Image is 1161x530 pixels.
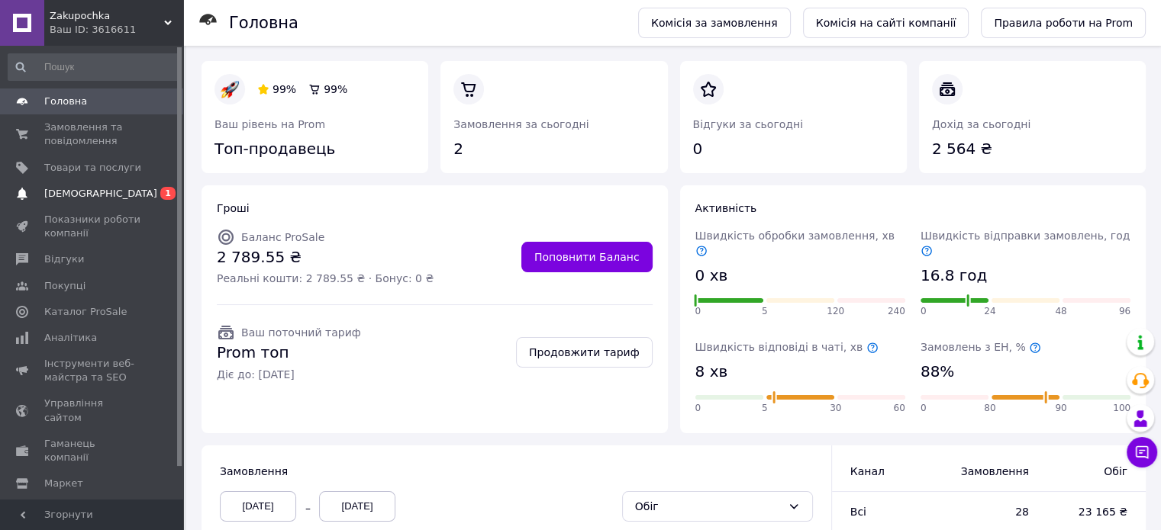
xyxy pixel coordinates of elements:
span: 48 [1055,305,1066,318]
span: Реальні кошти: 2 789.55 ₴ · Бонус: 0 ₴ [217,271,434,286]
span: 28 [955,504,1029,519]
span: Маркет [44,477,83,490]
span: Гроші [217,202,250,214]
span: 120 [827,305,844,318]
span: 60 [893,402,905,415]
span: 99% [324,83,347,95]
span: Ваш поточний тариф [241,326,361,339]
a: Правила роботи на Prom [981,8,1146,38]
span: Замовлень з ЕН, % [921,341,1041,353]
button: Чат з покупцем [1127,437,1157,467]
a: Комісія за замовлення [638,8,791,38]
span: 5 [762,402,768,415]
span: Діє до: [DATE] [217,367,361,382]
span: Головна [44,95,87,108]
span: Zakupochka [50,9,164,23]
span: Замовлення [220,465,288,477]
span: Інструменти веб-майстра та SEO [44,357,141,384]
span: Товари та послуги [44,161,141,175]
a: Поповнити Баланс [521,242,653,272]
span: 240 [888,305,905,318]
span: Всi [850,506,866,518]
input: Пошук [8,53,180,81]
span: Відгуки [44,252,84,266]
span: 0 [921,305,927,318]
span: 100 [1113,402,1130,415]
div: [DATE] [220,491,296,522]
span: Активність [695,202,757,214]
span: Замовлення та повідомлення [44,120,141,148]
span: Покупці [44,279,85,293]
span: Швидкість відповіді в чаті, хв [695,341,879,353]
span: 1 [160,187,176,200]
a: Продовжити тариф [516,337,653,368]
span: Показники роботи компанії [44,213,141,240]
div: [DATE] [319,491,395,522]
span: 96 [1119,305,1130,318]
span: Канал [850,465,885,477]
span: 24 [984,305,995,318]
span: 0 [921,402,927,415]
span: Швидкість обробки замовлення, хв [695,230,895,257]
span: [DEMOGRAPHIC_DATA] [44,187,157,201]
a: Комісія на сайті компанії [803,8,969,38]
span: 0 хв [695,265,728,287]
span: Управління сайтом [44,397,141,424]
span: 0 [695,402,701,415]
span: Замовлення [955,464,1029,479]
span: 16.8 год [921,265,987,287]
span: Гаманець компанії [44,437,141,464]
span: Prom топ [217,342,361,364]
span: Швидкість відправки замовлень, год [921,230,1130,257]
span: Баланс ProSale [241,231,324,243]
span: Аналітика [44,331,97,345]
span: 30 [830,402,841,415]
span: 5 [762,305,768,318]
span: 80 [984,402,995,415]
span: 0 [695,305,701,318]
span: Каталог ProSale [44,305,127,319]
span: 99% [273,83,296,95]
div: Обіг [635,498,782,515]
div: Ваш ID: 3616611 [50,23,183,37]
span: 8 хв [695,361,728,383]
span: Обіг [1059,464,1127,479]
span: 23 165 ₴ [1059,504,1127,519]
h1: Головна [229,14,298,32]
span: 2 789.55 ₴ [217,246,434,268]
span: 88% [921,361,954,383]
span: 90 [1055,402,1066,415]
